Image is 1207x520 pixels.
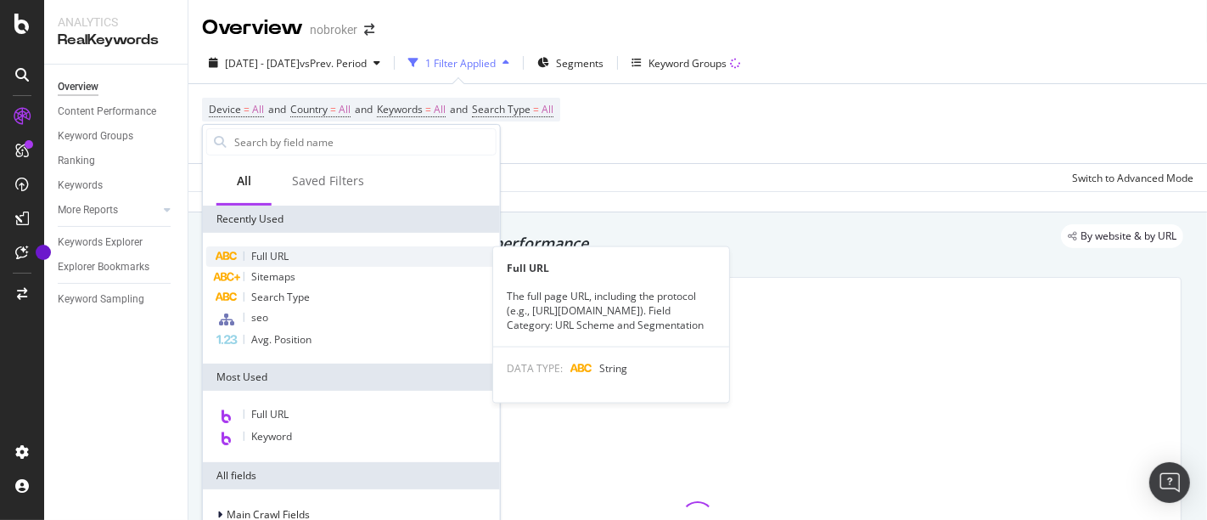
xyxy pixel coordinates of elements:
a: More Reports [58,201,159,219]
div: Full URL [493,261,729,275]
div: Content Performance [58,103,156,121]
span: and [268,102,286,116]
a: Keywords Explorer [58,234,176,252]
button: 1 Filter Applied [401,49,516,76]
div: Keywords [58,177,103,195]
div: All [237,172,251,189]
span: Search Type [472,102,531,116]
span: Keywords [377,102,423,116]
button: Segments [531,49,610,76]
span: By website & by URL [1081,231,1176,241]
a: Overview [58,78,176,96]
div: Ranking [58,152,95,170]
button: [DATE] - [DATE]vsPrev. Period [202,49,387,76]
div: arrow-right-arrow-left [364,24,374,36]
div: Keyword Sampling [58,291,144,308]
input: Search by field name [233,129,496,155]
div: RealKeywords [58,31,174,50]
span: seo [251,310,268,325]
button: Switch to Advanced Mode [1065,164,1193,191]
span: Segments [556,56,603,71]
div: Keywords Explorer [58,234,143,252]
div: Tooltip anchor [36,245,51,260]
a: Keywords [58,177,176,195]
span: Search Type [251,290,310,304]
span: All [434,98,446,122]
div: Analytics [58,14,174,31]
div: Overview [202,14,303,42]
a: Explorer Bookmarks [58,258,176,276]
span: Device [209,102,241,116]
span: vs Prev. Period [300,56,367,71]
a: Keyword Sampling [58,291,176,308]
span: Keyword [251,429,292,444]
a: Ranking [58,152,176,170]
div: nobroker [310,21,357,38]
div: Switch to Advanced Mode [1072,171,1193,185]
span: [DATE] - [DATE] [225,56,300,71]
span: = [533,102,539,116]
a: Content Performance [58,103,176,121]
div: Recently Used [203,206,500,233]
div: legacy label [1061,224,1183,248]
div: Open Intercom Messenger [1149,462,1190,503]
div: Overview [58,78,98,96]
span: Country [290,102,328,116]
span: = [425,102,431,116]
span: and [450,102,468,116]
div: Explorer Bookmarks [58,258,149,276]
span: = [244,102,250,116]
div: More Reports [58,201,118,219]
span: All [339,98,351,122]
span: and [355,102,373,116]
div: Keyword Groups [58,127,133,145]
span: Sitemaps [251,269,295,284]
a: Keyword Groups [58,127,176,145]
div: The full page URL, including the protocol (e.g., [URL][DOMAIN_NAME]). Field Category: URL Scheme ... [493,289,729,332]
div: All fields [203,462,500,489]
span: String [599,360,627,375]
div: Most Used [203,364,500,391]
div: 1 Filter Applied [425,56,496,71]
span: Full URL [251,407,289,421]
div: Keyword Groups [648,56,727,71]
button: Keyword Groups [625,49,747,76]
span: = [330,102,336,116]
div: Saved Filters [292,172,364,189]
span: Avg. Position [251,332,312,347]
span: All [252,98,264,122]
span: Full URL [251,249,289,263]
span: DATA TYPE: [507,360,563,375]
span: All [542,98,553,122]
